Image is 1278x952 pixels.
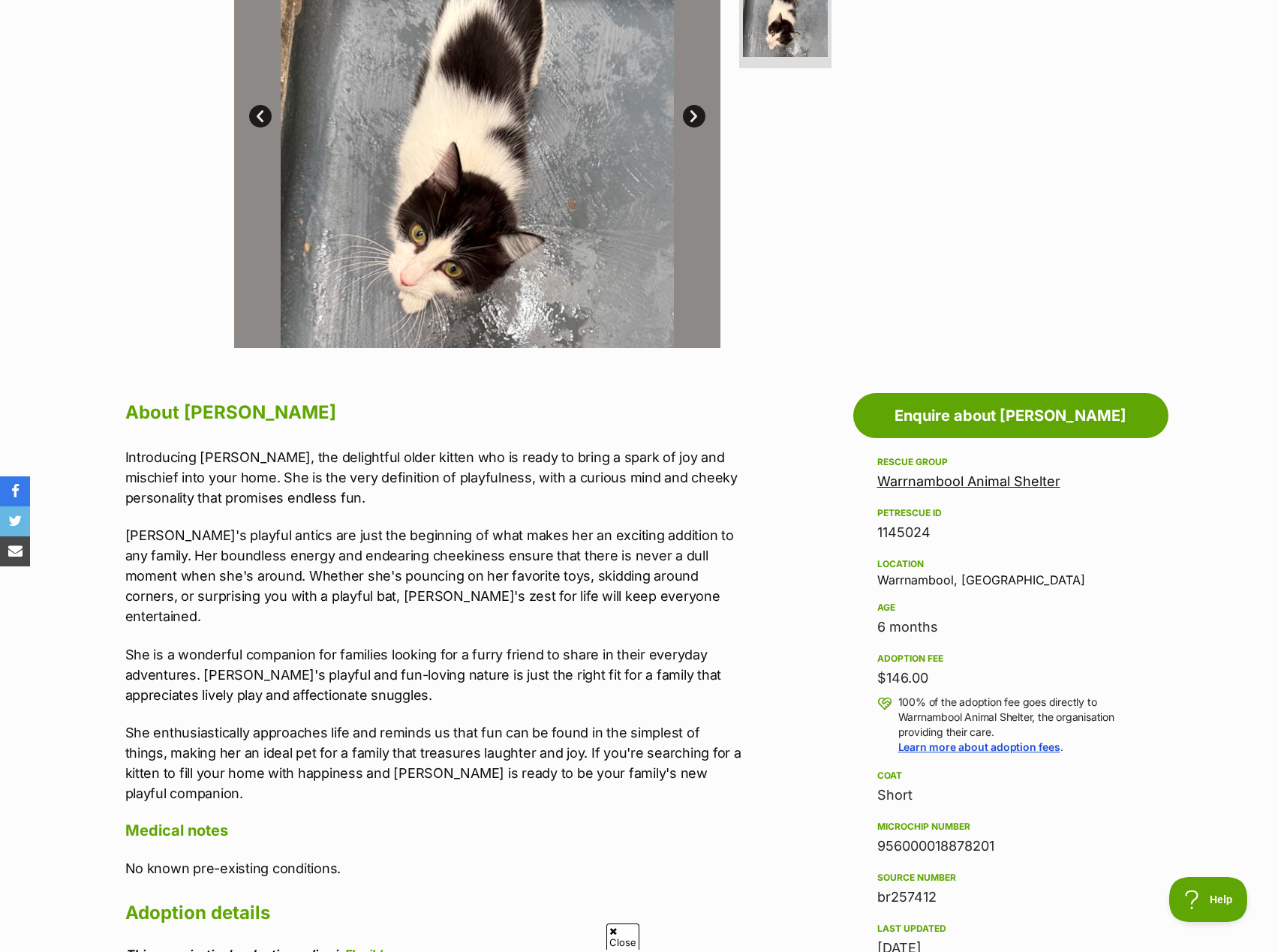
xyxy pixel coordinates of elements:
[877,785,1144,806] div: Short
[877,668,1144,689] div: $146.00
[125,821,745,840] h4: Medical notes
[125,722,745,803] p: She enthusiastically approaches life and reminds us that fun can be found in the simplest of thin...
[898,695,1144,755] p: 100% of the adoption fee goes directly to Warrnambool Animal Shelter, the organisation providing ...
[877,555,1144,587] div: Warrnambool, [GEOGRAPHIC_DATA]
[877,821,1144,833] div: Microchip number
[877,558,1144,570] div: Location
[877,473,1060,489] a: Warrnambool Animal Shelter
[853,393,1168,438] a: Enquire about [PERSON_NAME]
[606,923,639,950] span: Close
[125,525,745,626] p: [PERSON_NAME]'s playful antics are just the beginning of what makes her an exciting addition to a...
[1169,877,1248,922] iframe: Help Scout Beacon - Open
[125,644,745,705] p: She is a wonderful companion for families looking for a furry friend to share in their everyday a...
[877,887,1144,908] div: br257412
[877,617,1144,638] div: 6 months
[877,456,1144,468] div: Rescue group
[877,602,1144,614] div: Age
[125,858,745,878] p: No known pre-existing conditions.
[125,447,745,508] p: Introducing [PERSON_NAME], the delightful older kitten who is ready to bring a spark of joy and m...
[877,507,1144,519] div: PetRescue ID
[877,522,1144,543] div: 1145024
[877,770,1144,782] div: Coat
[125,396,745,429] h2: About [PERSON_NAME]
[249,105,272,128] a: Prev
[125,896,745,929] h2: Adoption details
[877,872,1144,884] div: Source number
[683,105,705,128] a: Next
[877,836,1144,857] div: 956000018878201
[877,923,1144,935] div: Last updated
[898,740,1060,753] a: Learn more about adoption fees
[877,653,1144,665] div: Adoption fee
